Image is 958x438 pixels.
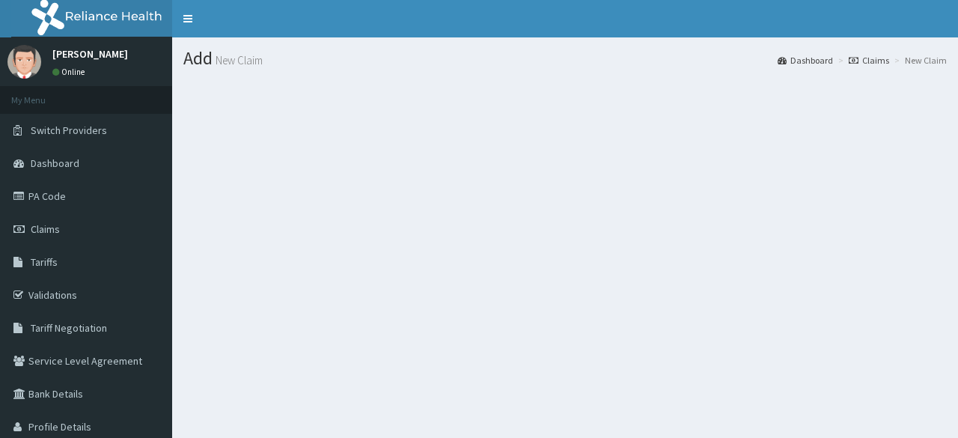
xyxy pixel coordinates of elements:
[213,55,263,66] small: New Claim
[31,321,107,335] span: Tariff Negotiation
[31,156,79,170] span: Dashboard
[52,49,128,59] p: [PERSON_NAME]
[7,45,41,79] img: User Image
[31,222,60,236] span: Claims
[778,54,833,67] a: Dashboard
[849,54,889,67] a: Claims
[52,67,88,77] a: Online
[31,255,58,269] span: Tariffs
[891,54,947,67] li: New Claim
[31,124,107,137] span: Switch Providers
[183,49,947,68] h1: Add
